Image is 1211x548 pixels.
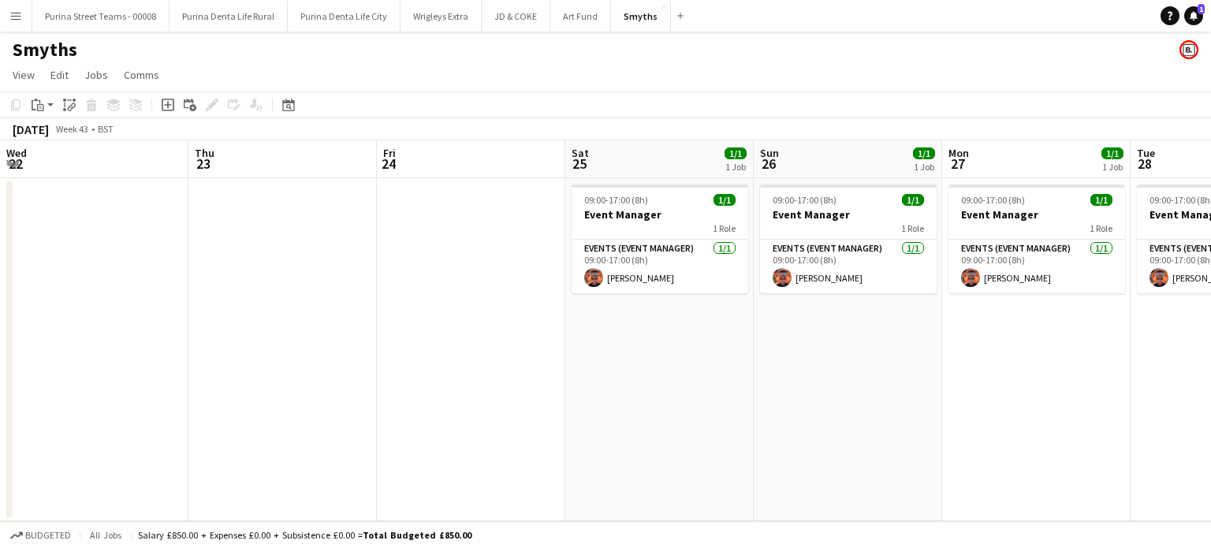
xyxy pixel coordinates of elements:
[1090,222,1112,234] span: 1 Role
[758,155,779,173] span: 26
[572,240,748,293] app-card-role: Events (Event Manager)1/109:00-17:00 (8h)[PERSON_NAME]
[948,207,1125,222] h3: Event Manager
[84,68,108,82] span: Jobs
[1090,194,1112,206] span: 1/1
[913,147,935,159] span: 1/1
[760,146,779,160] span: Sun
[725,147,747,159] span: 1/1
[13,121,49,137] div: [DATE]
[6,146,27,160] span: Wed
[6,65,41,85] a: View
[584,194,648,206] span: 09:00-17:00 (8h)
[78,65,114,85] a: Jobs
[946,155,969,173] span: 27
[572,207,748,222] h3: Event Manager
[363,529,471,541] span: Total Budgeted £850.00
[192,155,214,173] span: 23
[948,240,1125,293] app-card-role: Events (Event Manager)1/109:00-17:00 (8h)[PERSON_NAME]
[383,146,396,160] span: Fri
[914,161,934,173] div: 1 Job
[50,68,69,82] span: Edit
[138,529,471,541] div: Salary £850.00 + Expenses £0.00 + Subsistence £0.00 =
[948,146,969,160] span: Mon
[1198,4,1205,14] span: 1
[1101,147,1123,159] span: 1/1
[760,240,937,293] app-card-role: Events (Event Manager)1/109:00-17:00 (8h)[PERSON_NAME]
[948,185,1125,293] app-job-card: 09:00-17:00 (8h)1/1Event Manager1 RoleEvents (Event Manager)1/109:00-17:00 (8h)[PERSON_NAME]
[98,123,114,135] div: BST
[381,155,396,173] span: 24
[170,1,288,32] button: Purina Denta Life Rural
[714,194,736,206] span: 1/1
[4,155,27,173] span: 22
[1179,40,1198,59] app-user-avatar: Bounce Activations Ltd
[52,123,91,135] span: Week 43
[961,194,1025,206] span: 09:00-17:00 (8h)
[902,194,924,206] span: 1/1
[288,1,401,32] button: Purina Denta Life City
[760,207,937,222] h3: Event Manager
[13,68,35,82] span: View
[87,529,125,541] span: All jobs
[760,185,937,293] app-job-card: 09:00-17:00 (8h)1/1Event Manager1 RoleEvents (Event Manager)1/109:00-17:00 (8h)[PERSON_NAME]
[1135,155,1155,173] span: 28
[1102,161,1123,173] div: 1 Job
[401,1,482,32] button: Wrigleys Extra
[124,68,159,82] span: Comms
[713,222,736,234] span: 1 Role
[25,530,71,541] span: Budgeted
[482,1,550,32] button: JD & COKE
[773,194,837,206] span: 09:00-17:00 (8h)
[32,1,170,32] button: Purina Street Teams - 00008
[13,38,77,62] h1: Smyths
[572,146,589,160] span: Sat
[611,1,671,32] button: Smyths
[8,527,73,544] button: Budgeted
[44,65,75,85] a: Edit
[117,65,166,85] a: Comms
[195,146,214,160] span: Thu
[1184,6,1203,25] a: 1
[550,1,611,32] button: Art Fund
[725,161,746,173] div: 1 Job
[569,155,589,173] span: 25
[1137,146,1155,160] span: Tue
[572,185,748,293] app-job-card: 09:00-17:00 (8h)1/1Event Manager1 RoleEvents (Event Manager)1/109:00-17:00 (8h)[PERSON_NAME]
[901,222,924,234] span: 1 Role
